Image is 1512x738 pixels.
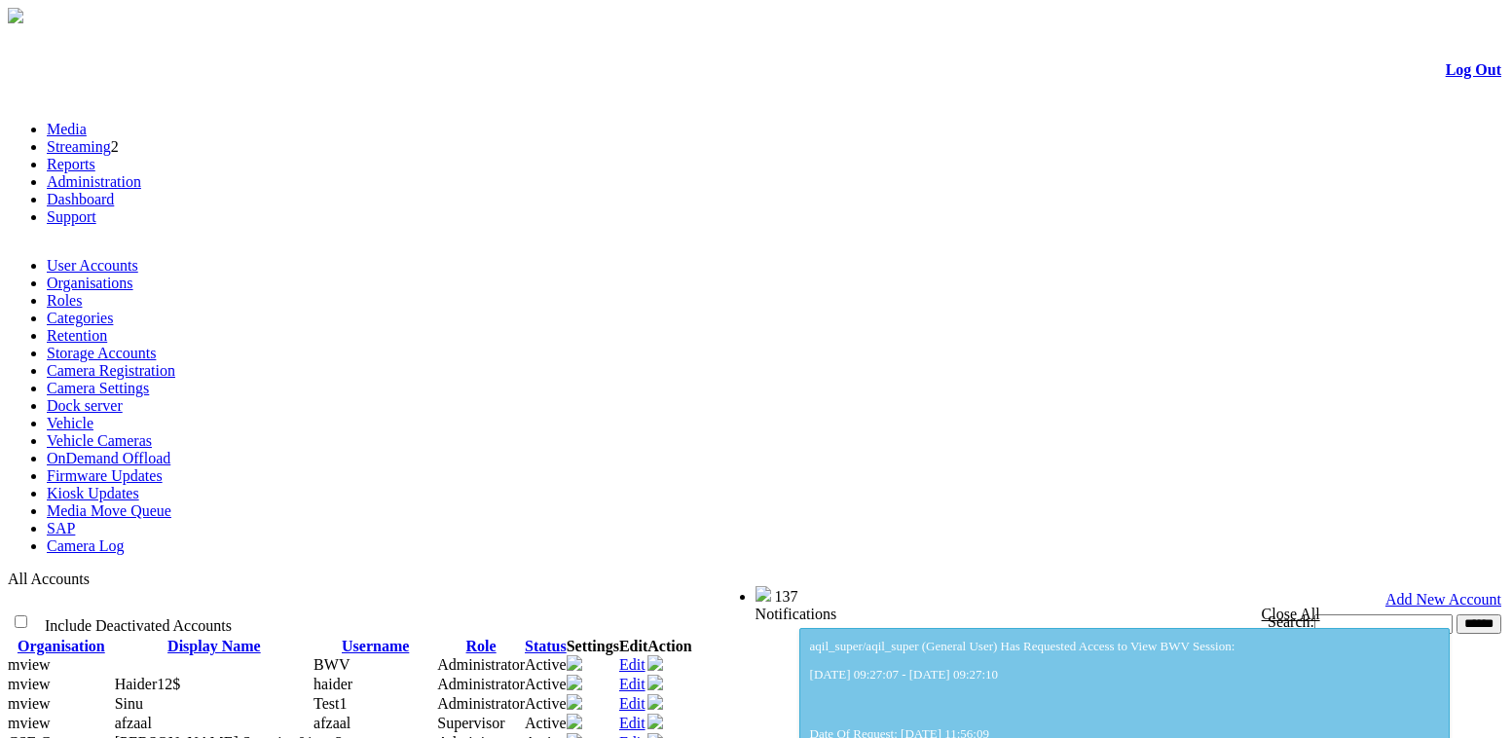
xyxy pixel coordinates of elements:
span: afzaal [313,715,350,731]
td: Active [525,694,567,714]
th: Settings [567,638,619,655]
a: Categories [47,310,113,326]
a: Close All [1262,606,1320,622]
span: haider [313,676,352,692]
span: Include Deactivated Accounts [45,617,232,634]
span: BWV [313,656,350,673]
span: Test1 [313,695,347,712]
a: Dock server [47,397,123,414]
a: Kiosk Updates [47,485,139,501]
p: [DATE] 09:27:07 - [DATE] 09:27:10 [810,667,1440,683]
a: Retention [47,327,107,344]
a: Status [525,638,567,654]
span: 137 [775,588,798,605]
span: 2 [111,138,119,155]
span: Contact Method: SMS and Email [115,715,152,731]
a: User Accounts [47,257,138,274]
a: Media Move Queue [47,502,171,519]
a: Display Name [167,638,261,654]
td: Active [525,675,567,694]
td: Active [525,714,567,733]
a: Vehicle Cameras [47,432,152,449]
span: mview [8,656,51,673]
span: Contact Method: None [115,676,181,692]
img: arrow-3.png [8,8,23,23]
span: mview [8,715,51,731]
span: Contact Method: SMS and Email [115,695,143,712]
a: Camera Registration [47,362,175,379]
a: Roles [47,292,82,309]
a: Support [47,208,96,225]
a: Organisation [18,638,105,654]
a: Reports [47,156,95,172]
span: mview [8,695,51,712]
a: Organisations [47,275,133,291]
span: Welcome, - (Administrator) [575,587,716,602]
a: Media [47,121,87,137]
div: Notifications [756,606,1463,623]
img: camera24.png [567,655,582,671]
span: All Accounts [8,571,90,587]
img: camera24.png [567,714,582,729]
td: Active [525,655,567,675]
a: Firmware Updates [47,467,163,484]
a: Streaming [47,138,111,155]
td: Administrator [437,655,525,675]
a: Vehicle [47,415,93,431]
td: Administrator [437,694,525,714]
a: OnDemand Offload [47,450,170,466]
a: Storage Accounts [47,345,156,361]
a: Camera Log [47,537,125,554]
a: Administration [47,173,141,190]
a: Username [342,638,409,654]
td: Administrator [437,675,525,694]
a: Role [466,638,497,654]
img: bell25.png [756,586,771,602]
a: Camera Settings [47,380,149,396]
span: mview [8,676,51,692]
img: camera24.png [567,675,582,690]
img: camera24.png [567,694,582,710]
a: SAP [47,520,75,536]
td: Supervisor [437,714,525,733]
a: Dashboard [47,191,114,207]
a: Log Out [1446,61,1501,78]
